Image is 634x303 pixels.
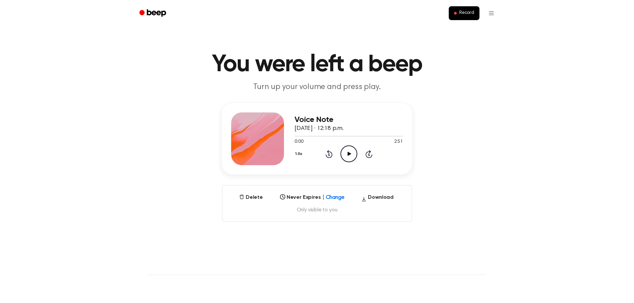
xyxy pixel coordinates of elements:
button: 1.0x [295,148,304,160]
button: Open menu [483,5,499,21]
button: Download [359,194,396,204]
span: 0:00 [295,138,303,145]
h3: Voice Note [295,115,403,124]
p: Turn up your volume and press play. [190,82,444,93]
h1: You were left a beep [148,53,486,76]
span: 2:51 [394,138,403,145]
button: Delete [236,194,265,201]
span: [DATE] · 12:18 p.m. [295,126,343,132]
button: Record [449,6,479,20]
span: Record [459,10,474,16]
span: Only visible to you [230,207,404,213]
a: Beep [135,7,172,20]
